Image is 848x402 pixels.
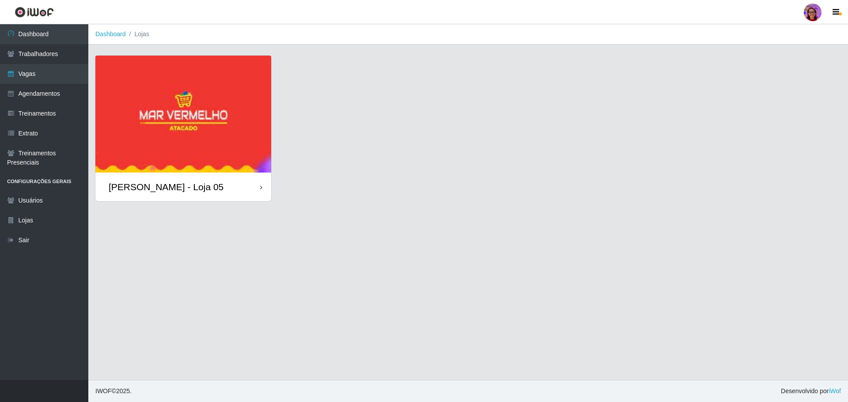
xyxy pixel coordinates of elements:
a: iWof [829,387,841,394]
img: CoreUI Logo [15,7,54,18]
a: Dashboard [95,30,126,38]
a: [PERSON_NAME] - Loja 05 [95,56,271,201]
div: [PERSON_NAME] - Loja 05 [109,181,223,192]
nav: breadcrumb [88,24,848,45]
li: Lojas [126,30,149,39]
img: cardImg [95,56,271,173]
span: © 2025 . [95,387,132,396]
span: IWOF [95,387,112,394]
span: Desenvolvido por [781,387,841,396]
